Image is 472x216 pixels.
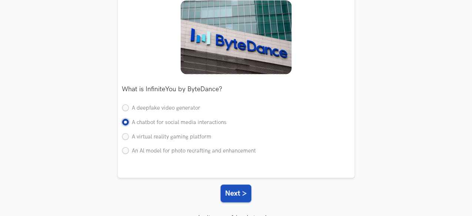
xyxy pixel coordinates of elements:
[122,104,201,112] label: A deepfake video generator
[221,185,251,202] button: Next >
[122,133,212,141] label: A virtual reality gaming platform
[122,119,227,127] label: A chatbot for social media interactions
[122,86,350,93] p: What is InfiniteYou by ByteDance?
[122,147,256,155] label: An Al model for photo recrafting and enhancement
[181,0,292,74] img: Image description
